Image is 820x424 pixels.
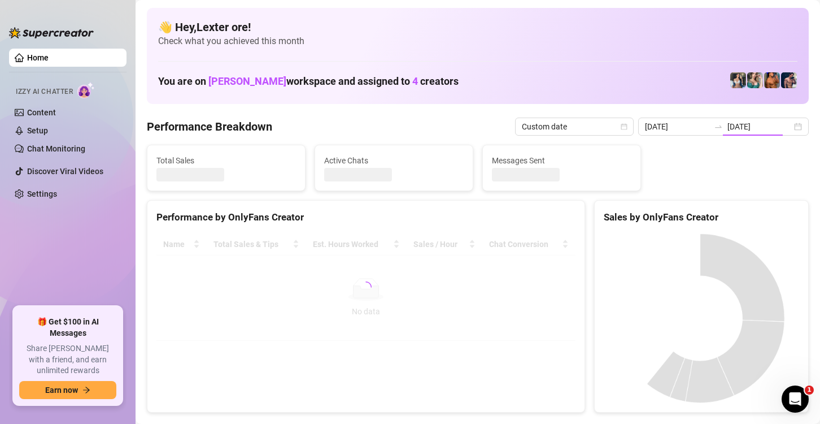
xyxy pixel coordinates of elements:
[156,210,575,225] div: Performance by OnlyFans Creator
[77,82,95,98] img: AI Chatter
[714,122,723,131] span: swap-right
[492,154,631,167] span: Messages Sent
[782,386,809,413] iframe: Intercom live chat
[714,122,723,131] span: to
[645,120,709,133] input: Start date
[604,210,799,225] div: Sales by OnlyFans Creator
[19,317,116,339] span: 🎁 Get $100 in AI Messages
[45,386,78,395] span: Earn now
[19,343,116,377] span: Share [PERSON_NAME] with a friend, and earn unlimited rewards
[208,75,286,87] span: [PERSON_NAME]
[158,19,797,35] h4: 👋 Hey, Lexter ore !
[358,279,374,295] span: loading
[781,72,797,88] img: Axel
[156,154,296,167] span: Total Sales
[730,72,746,88] img: Katy
[27,108,56,117] a: Content
[747,72,763,88] img: Zaddy
[27,126,48,135] a: Setup
[522,118,627,135] span: Custom date
[621,123,627,130] span: calendar
[27,189,57,198] a: Settings
[27,167,103,176] a: Discover Viral Videos
[412,75,418,87] span: 4
[27,144,85,153] a: Chat Monitoring
[764,72,780,88] img: JG
[27,53,49,62] a: Home
[158,75,459,88] h1: You are on workspace and assigned to creators
[727,120,792,133] input: End date
[158,35,797,47] span: Check what you achieved this month
[805,386,814,395] span: 1
[82,386,90,394] span: arrow-right
[19,381,116,399] button: Earn nowarrow-right
[324,154,464,167] span: Active Chats
[16,86,73,97] span: Izzy AI Chatter
[147,119,272,135] h4: Performance Breakdown
[9,27,94,38] img: logo-BBDzfeDw.svg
